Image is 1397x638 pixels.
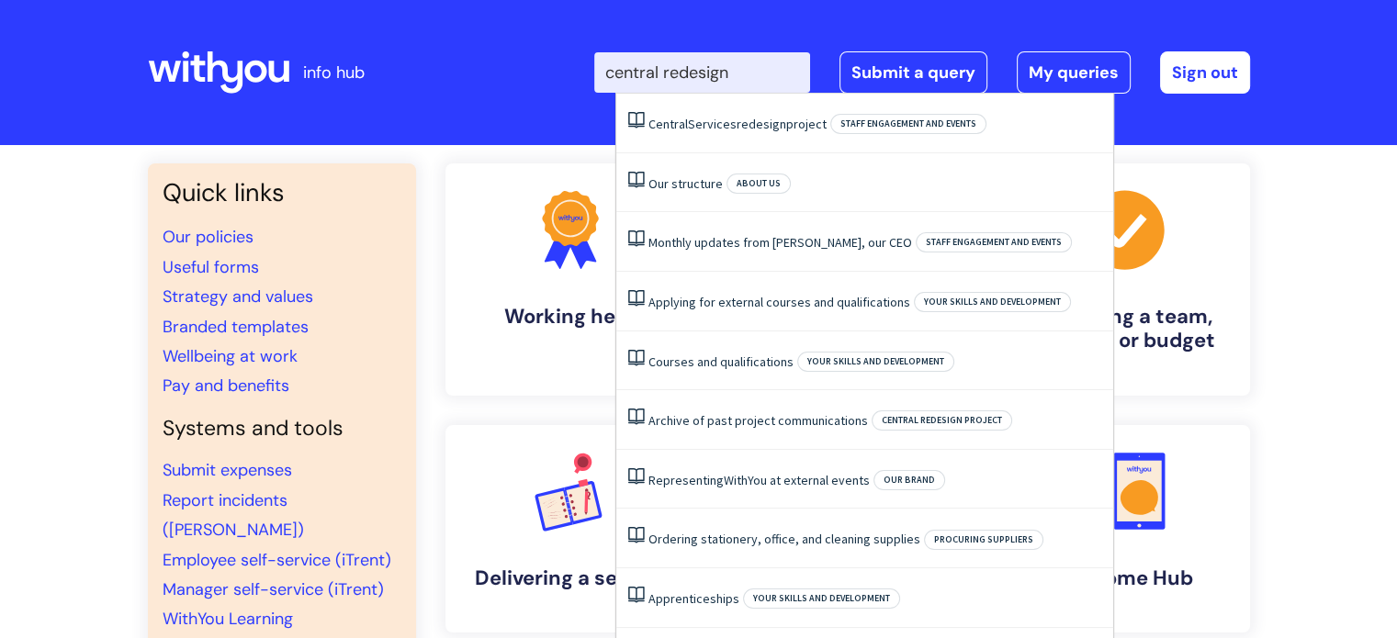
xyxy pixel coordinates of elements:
a: Pay and benefits [163,375,289,397]
h4: Delivering a service [460,566,681,590]
a: CentralServicesredesignproject [648,116,827,132]
p: info hub [303,58,365,87]
h4: Working here [460,305,681,329]
a: Archive of past project communications [648,412,868,429]
a: Applying for external courses and qualifications [648,294,910,310]
a: Report incidents ([PERSON_NAME]) [163,489,304,541]
a: Useful forms [163,256,259,278]
div: | - [594,51,1250,94]
span: Staff engagement and events [830,114,986,134]
span: About Us [727,173,791,194]
a: Delivering a service [445,425,695,632]
a: Manager self-service (iTrent) [163,578,384,600]
h4: Systems and tools [163,416,401,442]
a: Apprenticeships [648,590,739,607]
input: Search [594,52,810,93]
a: Ordering stationery, office, and cleaning supplies [648,531,920,547]
a: Wellbeing at work [163,345,298,367]
span: Your skills and development [743,588,900,609]
span: Our brand [873,470,945,490]
a: Sign out [1160,51,1250,94]
a: Managing a team, building or budget [1000,163,1250,396]
a: Branded templates [163,316,309,338]
a: Employee self-service (iTrent) [163,549,391,571]
h3: Quick links [163,178,401,207]
a: Our structure [648,175,723,192]
a: My queries [1017,51,1131,94]
span: Your skills and development [797,352,954,372]
a: WithYou Learning [163,608,293,630]
a: Welcome Hub [1000,425,1250,632]
a: RepresentingWithYou at external events [648,472,870,488]
a: Working here [445,163,695,396]
h4: Welcome Hub [1015,566,1235,590]
a: Our policies [163,226,253,248]
a: Submit a query [839,51,987,94]
span: Representing [648,472,724,488]
span: Procuring suppliers [924,530,1043,550]
span: Central redesign project [872,410,1012,431]
span: Your skills and development [914,292,1071,312]
span: redesign [737,116,786,132]
a: Strategy and values [163,285,313,308]
a: Monthly updates from [PERSON_NAME], our CEO [648,234,912,251]
span: Staff engagement and events [916,232,1072,252]
h4: Managing a team, building or budget [1015,305,1235,353]
a: Courses and qualifications [648,353,794,370]
span: Central [648,116,688,132]
a: Submit expenses [163,459,292,481]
